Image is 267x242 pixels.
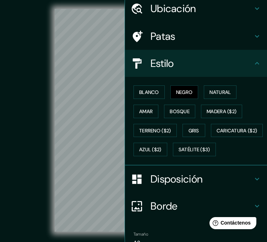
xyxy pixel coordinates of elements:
font: Tamaño [133,231,148,237]
button: Caricatura ($2) [211,124,263,137]
button: Gris [182,124,205,137]
font: Ubicación [151,2,196,15]
font: Satélite ($3) [179,147,210,153]
button: Azul ($2) [133,143,167,156]
div: Disposición [125,165,267,193]
button: Negro [170,85,198,99]
iframe: Lanzador de widgets de ayuda [204,214,259,234]
div: Estilo [125,50,267,77]
button: Satélite ($3) [173,143,216,156]
font: Azul ($2) [139,147,162,153]
button: Natural [204,85,236,99]
font: Bosque [170,108,190,115]
div: Borde [125,193,267,220]
font: Estilo [151,57,174,70]
font: Blanco [139,89,159,95]
button: Blanco [133,85,165,99]
font: Borde [151,199,178,213]
div: Patas [125,23,267,50]
font: Natural [209,89,231,95]
font: Negro [176,89,193,95]
button: Madera ($2) [201,105,242,118]
font: Patas [151,30,175,43]
button: Terreno ($2) [133,124,177,137]
button: Bosque [164,105,195,118]
canvas: Mapa [55,9,212,232]
font: Madera ($2) [207,108,236,115]
font: Gris [189,127,199,134]
font: Terreno ($2) [139,127,171,134]
font: Disposición [151,172,203,186]
font: Caricatura ($2) [217,127,257,134]
font: Amar [139,108,153,115]
button: Amar [133,105,158,118]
